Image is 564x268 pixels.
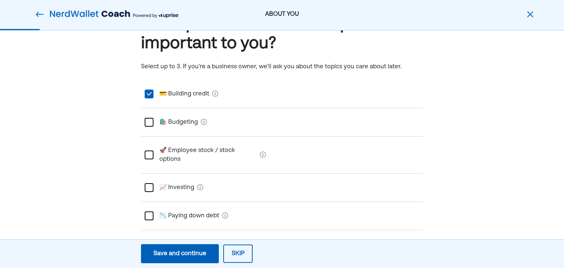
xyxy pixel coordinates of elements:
div: Select up to 3. If you're a business owner, we'll ask you about the topics you care about later. [141,62,423,71]
div: 💵 Salary benchmarking [153,234,228,254]
button: Skip [223,245,253,263]
div: What personal financial topics are important to you? [141,15,423,54]
div: 🛍️ Budgeting [153,112,198,133]
div: 📉 Paying down debt [153,206,219,226]
div: 📈 Investing [153,177,194,198]
div: Save and continue [153,249,206,258]
div: 💳 Building credit [153,84,209,104]
div: ABOUT YOU [199,10,365,19]
div: 🚀 Employee stock / stock options [153,140,257,170]
div: L [144,90,153,98]
button: Save and continue [141,244,219,263]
